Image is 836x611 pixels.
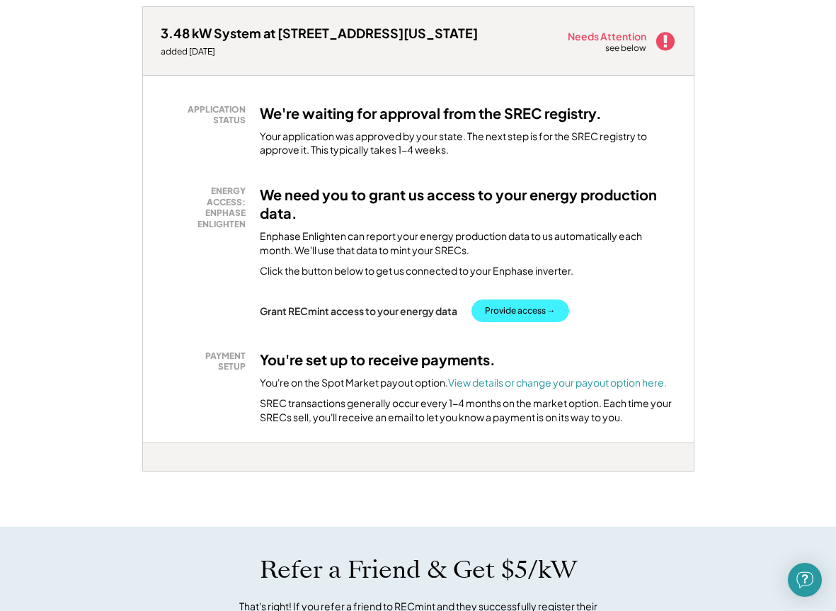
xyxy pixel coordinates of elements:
div: sqpz2k3a - VA Distributed [142,472,193,477]
div: ENERGY ACCESS: ENPHASE ENLIGHTEN [168,185,246,229]
button: Provide access → [471,299,569,322]
div: SREC transactions generally occur every 1-4 months on the market option. Each time your SRECs sel... [260,396,676,424]
h3: We need you to grant us access to your energy production data. [260,185,676,222]
h3: You're set up to receive payments. [260,350,496,369]
div: Your application was approved by your state. The next step is for the SREC registry to approve it... [260,130,676,157]
div: Needs Attention [568,31,648,41]
div: 3.48 kW System at [STREET_ADDRESS][US_STATE] [161,25,478,41]
div: see below [605,42,648,55]
h3: We're waiting for approval from the SREC registry. [260,104,602,122]
div: added [DATE] [161,46,478,57]
div: PAYMENT SETUP [168,350,246,372]
div: Open Intercom Messenger [788,563,822,597]
div: You're on the Spot Market payout option. [260,376,667,390]
a: View details or change your payout option here. [448,376,667,389]
div: Click the button below to get us connected to your Enphase inverter. [260,264,573,278]
div: APPLICATION STATUS [168,104,246,126]
h1: Refer a Friend & Get $5/kW [260,555,577,585]
div: Grant RECmint access to your energy data [260,304,457,317]
div: Enphase Enlighten can report your energy production data to us automatically each month. We'll us... [260,229,676,257]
